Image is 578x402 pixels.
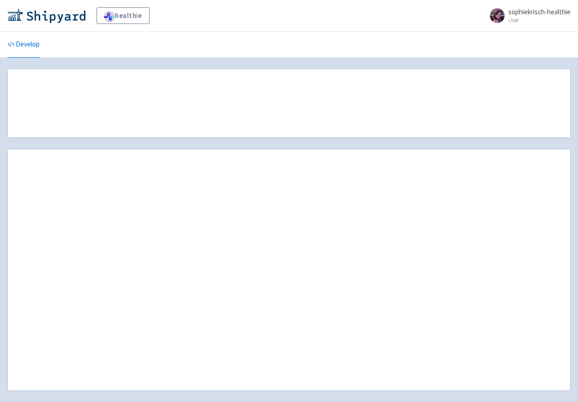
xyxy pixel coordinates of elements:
[508,7,571,16] span: sophiekrisch-healthie
[7,8,85,23] img: Shipyard logo
[484,8,571,23] a: sophiekrisch-healthie User
[96,7,150,24] a: healthie
[7,32,40,58] a: Develop
[508,17,571,23] small: User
